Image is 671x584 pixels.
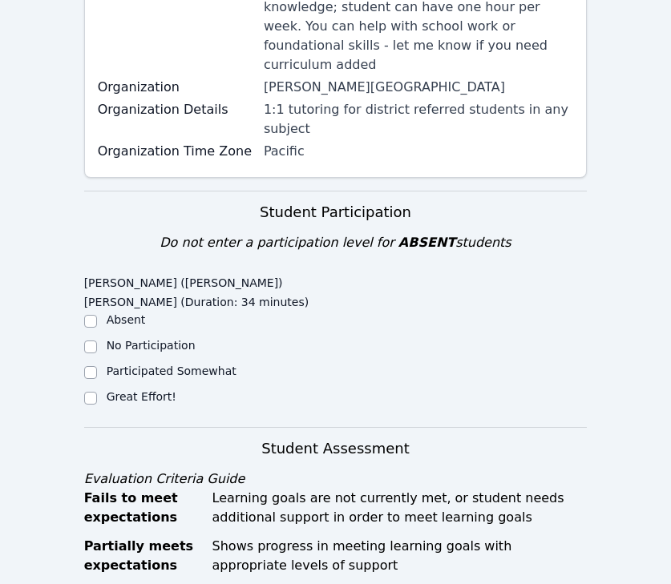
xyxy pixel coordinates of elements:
h3: Student Assessment [84,437,588,460]
div: Do not enter a participation level for students [84,233,588,252]
div: Evaluation Criteria Guide [84,469,588,489]
div: Partially meets expectations [84,537,203,575]
div: [PERSON_NAME][GEOGRAPHIC_DATA] [264,78,574,97]
label: Absent [107,313,146,326]
div: Learning goals are not currently met, or student needs additional support in order to meet learni... [212,489,588,527]
label: Organization [98,78,254,97]
label: Organization Time Zone [98,142,254,161]
label: No Participation [107,339,196,352]
span: ABSENT [398,235,455,250]
legend: [PERSON_NAME] ([PERSON_NAME]) [PERSON_NAME] (Duration: 34 minutes) [84,268,336,312]
label: Organization Details [98,100,254,119]
div: Shows progress in meeting learning goals with appropriate levels of support [212,537,588,575]
label: Great Effort! [107,390,176,403]
label: Participated Somewhat [107,364,236,377]
div: 1:1 tutoring for district referred students in any subject [264,100,574,139]
h3: Student Participation [84,201,588,224]
div: Fails to meet expectations [84,489,203,527]
div: Pacific [264,142,574,161]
